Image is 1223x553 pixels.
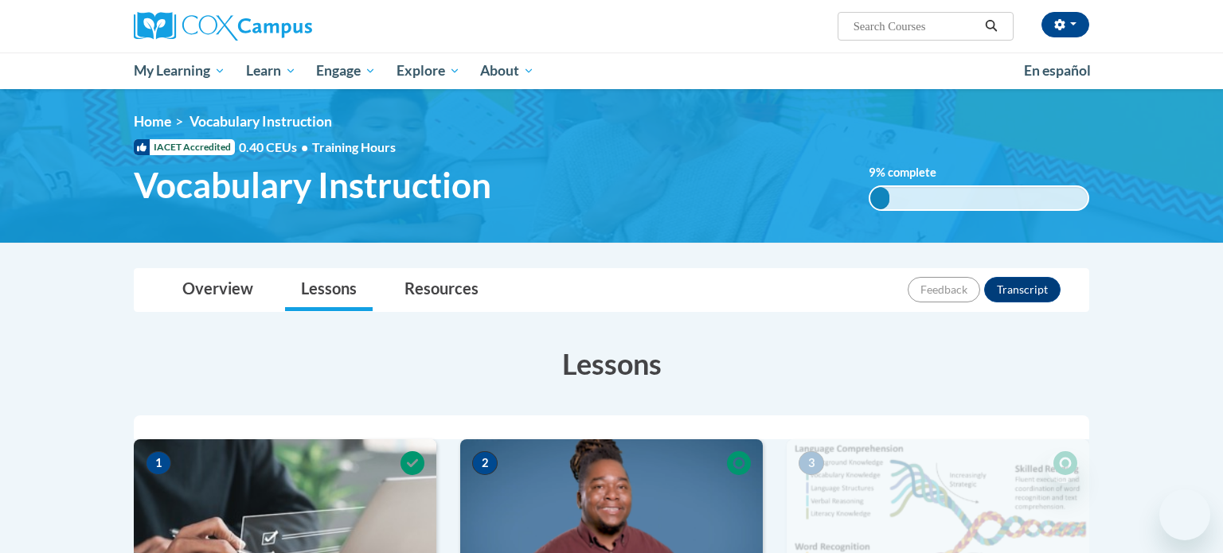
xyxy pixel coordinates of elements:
span: About [480,61,534,80]
span: Engage [316,61,376,80]
a: Learn [236,53,307,89]
a: Overview [166,269,269,311]
a: Resources [389,269,494,311]
span: • [301,139,308,154]
span: My Learning [134,61,225,80]
span: 0.40 CEUs [239,138,312,156]
span: 2 [472,451,498,475]
span: Vocabulary Instruction [134,164,491,206]
span: Explore [397,61,460,80]
div: 9% [870,187,890,209]
input: Search Courses [852,17,979,36]
span: En español [1024,62,1091,79]
a: Home [134,113,171,130]
button: Search [979,17,1003,36]
span: 3 [799,451,824,475]
a: Lessons [285,269,373,311]
iframe: Close message [1047,451,1079,483]
label: % complete [869,164,960,181]
span: IACET Accredited [134,139,235,155]
button: Account Settings [1041,12,1089,37]
img: Cox Campus [134,12,312,41]
a: About [471,53,545,89]
button: Transcript [984,277,1061,302]
span: 9 [869,166,876,179]
iframe: Button to launch messaging window [1159,489,1210,540]
button: Feedback [908,277,980,302]
a: Explore [386,53,471,89]
div: Main menu [110,53,1113,89]
a: Cox Campus [134,12,436,41]
span: Training Hours [312,139,396,154]
span: Vocabulary Instruction [190,113,332,130]
span: Learn [246,61,296,80]
span: 1 [146,451,171,475]
a: En español [1014,54,1101,88]
h3: Lessons [134,344,1089,384]
a: My Learning [123,53,236,89]
a: Engage [306,53,386,89]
